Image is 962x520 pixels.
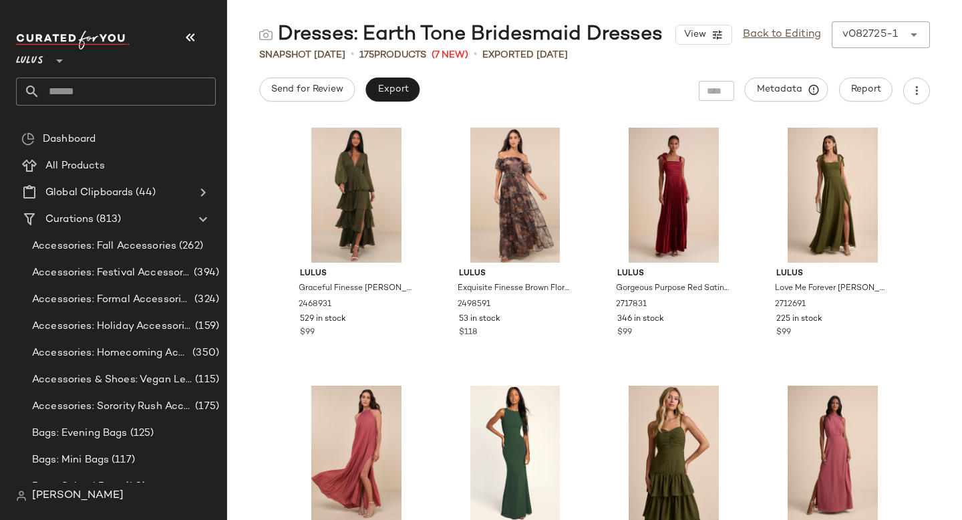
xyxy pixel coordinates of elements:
[766,128,900,263] img: 2712691_02_front_2025-08-06.jpg
[474,47,477,63] span: •
[32,479,122,495] span: Bags: School Bags
[109,452,135,468] span: (117)
[365,78,420,102] button: Export
[458,299,490,311] span: 2498591
[482,48,568,62] p: Exported [DATE]
[191,265,219,281] span: (394)
[128,426,154,441] span: (125)
[45,158,105,174] span: All Products
[32,399,192,414] span: Accessories: Sorority Rush Accessories
[839,78,893,102] button: Report
[122,479,146,495] span: (40)
[259,48,345,62] span: Snapshot [DATE]
[300,313,346,326] span: 529 in stock
[300,327,315,339] span: $99
[359,48,426,62] div: Products
[842,27,898,43] div: v082725-1
[133,185,156,201] span: (44)
[616,283,729,295] span: Gorgeous Purpose Red Satin Pleated Sleeveless Bow Maxi Dress
[617,268,730,280] span: Lulus
[776,268,889,280] span: Lulus
[16,491,27,501] img: svg%3e
[359,50,374,60] span: 175
[459,327,477,339] span: $118
[16,45,43,70] span: Lulus
[45,185,133,201] span: Global Clipboards
[32,239,176,254] span: Accessories: Fall Accessories
[459,313,500,326] span: 53 in stock
[45,212,94,227] span: Curations
[607,128,741,263] img: 2717831_02_front_2025-08-07.jpg
[459,268,572,280] span: Lulus
[176,239,203,254] span: (262)
[259,78,355,102] button: Send for Review
[16,31,130,49] img: cfy_white_logo.C9jOOHJF.svg
[850,84,881,95] span: Report
[32,426,128,441] span: Bags: Evening Bags
[259,21,663,48] div: Dresses: Earth Tone Bridesmaid Dresses
[32,452,109,468] span: Bags: Mini Bags
[192,372,219,388] span: (115)
[377,84,408,95] span: Export
[616,299,647,311] span: 2717831
[192,399,219,414] span: (175)
[192,319,219,334] span: (159)
[94,212,121,227] span: (813)
[617,313,664,326] span: 346 in stock
[43,132,96,147] span: Dashboard
[259,28,273,41] img: svg%3e
[458,283,571,295] span: Exquisite Finesse Brown Floral Organza Maxi Dress With Pockets
[448,128,583,263] img: 12042201_2498591.jpg
[300,268,413,280] span: Lulus
[775,283,888,295] span: Love Me Forever [PERSON_NAME] Tie-Strap Square Neck Maxi Dress
[745,78,828,102] button: Metadata
[32,346,190,361] span: Accessories: Homecoming Accessories
[299,299,331,311] span: 2468931
[617,327,632,339] span: $99
[351,47,354,63] span: •
[683,29,705,40] span: View
[32,265,191,281] span: Accessories: Festival Accessories
[21,132,35,146] img: svg%3e
[32,488,124,504] span: [PERSON_NAME]
[756,84,817,96] span: Metadata
[190,346,219,361] span: (350)
[32,319,192,334] span: Accessories: Holiday Accessories
[675,25,732,45] button: View
[32,372,192,388] span: Accessories & Shoes: Vegan Leather
[289,128,424,263] img: 11947661_2468931.jpg
[271,84,343,95] span: Send for Review
[432,48,468,62] span: (7 New)
[776,313,822,326] span: 225 in stock
[776,327,791,339] span: $99
[192,292,219,307] span: (324)
[32,292,192,307] span: Accessories: Formal Accessories
[299,283,412,295] span: Graceful Finesse [PERSON_NAME] Pleated Long Sleeve Maxi Dress
[775,299,806,311] span: 2712691
[743,27,821,43] a: Back to Editing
